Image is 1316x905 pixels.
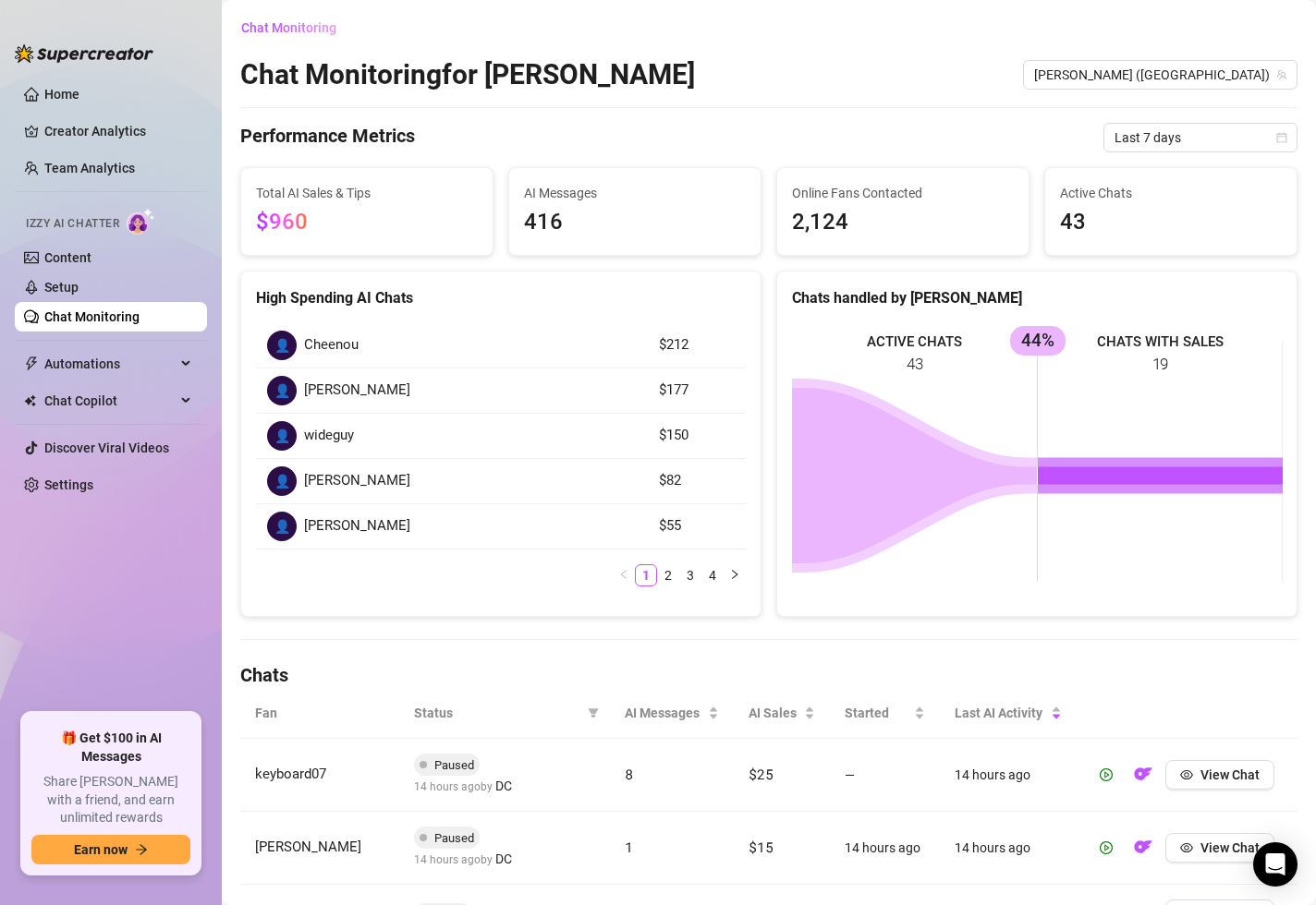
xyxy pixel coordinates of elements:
span: Last AI Activity [955,703,1048,723]
a: Content [44,250,91,265]
article: $82 [659,470,735,492]
span: eye [1180,841,1193,854]
img: OF [1134,765,1152,783]
a: OF [1128,844,1158,859]
a: Team Analytics [44,161,135,175]
span: 14 hours ago by [414,780,512,793]
span: DC [495,776,512,796]
div: Chats handled by [PERSON_NAME] [792,286,1282,309]
span: Izzy AI Chatter [26,215,119,233]
span: [PERSON_NAME] [304,515,410,537]
span: left [618,569,629,580]
td: — [830,739,939,812]
span: Chat Copilot [44,386,176,416]
article: $150 [659,425,735,447]
span: [PERSON_NAME] [304,470,410,492]
article: $212 [659,334,735,356]
span: Last 7 days [1115,124,1286,151]
th: Started [830,688,939,739]
a: Setup [44,280,79,295]
span: Automations [44,349,176,379]
th: AI Sales [734,688,830,739]
span: Paused [434,831,474,845]
td: 14 hours ago [940,812,1078,885]
span: team [1276,69,1287,80]
span: Active Chats [1060,183,1282,203]
span: Linda (lindavo) [1034,61,1286,89]
a: OF [1128,771,1158,786]
span: $15 [749,838,773,856]
th: Fan [240,688,399,739]
div: 👤 [267,466,297,496]
span: $25 [749,765,773,783]
button: left [613,564,635,586]
a: 4 [702,565,723,585]
a: Home [44,87,79,102]
li: 3 [679,564,701,586]
span: thunderbolt [24,356,39,371]
td: 14 hours ago [940,739,1078,812]
span: [PERSON_NAME] [304,380,410,402]
img: OF [1134,838,1152,856]
span: Online Fans Contacted [792,183,1014,203]
li: 4 [701,564,724,586]
button: Chat Monitoring [240,13,351,42]
button: View Chat [1165,833,1274,863]
span: [PERSON_NAME] [255,839,361,855]
button: Earn nowarrow-right [31,835,190,864]
a: Creator Analytics [44,116,192,146]
button: OF [1128,760,1158,790]
span: wideguy [304,425,354,447]
span: Started [845,703,909,723]
span: DC [495,849,512,869]
img: AI Chatter [127,208,155,235]
span: 1 [625,838,633,856]
span: Cheenou [304,334,359,356]
a: Chat Monitoring [44,309,140,324]
a: Discover Viral Videos [44,440,169,455]
li: 1 [635,564,657,586]
span: eye [1180,768,1193,781]
span: AI Sales [749,703,800,723]
button: View Chat [1165,760,1274,790]
span: Earn now [74,842,128,857]
h2: Chat Monitoring for [PERSON_NAME] [240,57,695,92]
span: Total AI Sales & Tips [256,183,478,203]
th: Last AI Activity [940,688,1078,739]
article: $177 [659,380,735,402]
li: 2 [657,564,679,586]
img: Chat Copilot [24,394,36,407]
span: 43 [1060,205,1282,240]
span: 8 [625,765,633,783]
li: Next Page [724,564,746,586]
div: 👤 [267,512,297,541]
span: AI Messages [524,183,746,203]
span: 14 hours ago by [414,853,512,866]
div: High Spending AI Chats [256,286,746,309]
span: 416 [524,205,746,240]
h4: Chats [240,662,1298,688]
span: $960 [256,209,308,235]
span: View Chat [1200,840,1260,855]
div: 👤 [267,421,297,451]
span: Paused [434,758,474,772]
span: filter [588,707,599,718]
a: 1 [636,565,656,585]
h4: Performance Metrics [240,123,415,152]
a: 2 [658,565,678,585]
li: Previous Page [613,564,635,586]
span: AI Messages [625,703,704,723]
span: calendar [1276,132,1287,143]
span: filter [584,699,603,727]
span: View Chat [1200,767,1260,782]
span: arrow-right [135,843,148,856]
span: 🎁 Get $100 in AI Messages [31,730,190,766]
article: $55 [659,515,735,537]
button: right [724,564,746,586]
div: Open Intercom Messenger [1253,842,1298,887]
button: OF [1128,833,1158,863]
span: right [729,569,740,580]
th: AI Messages [610,688,734,739]
span: 2,124 [792,205,1014,240]
a: 3 [680,565,701,585]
